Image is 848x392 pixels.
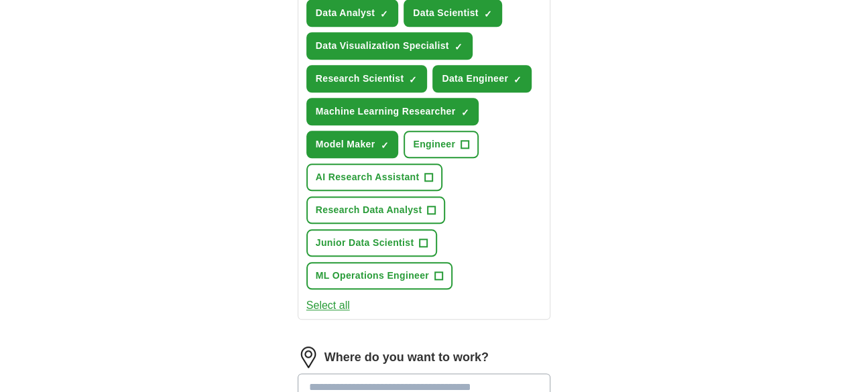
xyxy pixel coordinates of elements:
span: Research Data Analyst [316,203,422,217]
button: AI Research Assistant [306,164,443,191]
span: ✓ [513,74,522,85]
span: ML Operations Engineer [316,269,429,283]
span: ✓ [380,140,388,151]
button: ML Operations Engineer [306,262,452,289]
button: Data Engineer✓ [432,65,532,92]
span: Data Analyst [316,6,375,20]
span: Data Scientist [413,6,479,20]
button: Data Visualization Specialist✓ [306,32,473,60]
span: Data Engineer [442,72,508,86]
span: Research Scientist [316,72,404,86]
span: Engineer [413,137,455,151]
label: Where do you want to work? [324,348,489,367]
span: Model Maker [316,137,375,151]
span: AI Research Assistant [316,170,420,184]
span: Machine Learning Researcher [316,105,456,119]
button: Select all [306,298,350,314]
span: ✓ [455,42,463,52]
span: Data Visualization Specialist [316,39,449,53]
span: Junior Data Scientist [316,236,414,250]
button: Research Data Analyst [306,196,446,224]
span: ✓ [409,74,417,85]
button: Machine Learning Researcher✓ [306,98,479,125]
img: location.png [298,346,319,368]
button: Junior Data Scientist [306,229,438,257]
span: ✓ [380,9,388,19]
span: ✓ [484,9,492,19]
button: Engineer [404,131,479,158]
span: ✓ [461,107,469,118]
button: Model Maker✓ [306,131,399,158]
button: Research Scientist✓ [306,65,428,92]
